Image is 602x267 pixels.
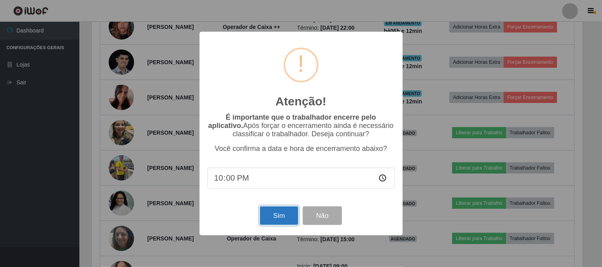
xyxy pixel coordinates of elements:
[208,145,395,153] p: Você confirma a data e hora de encerramento abaixo?
[208,113,395,138] p: Após forçar o encerramento ainda é necessário classificar o trabalhador. Deseja continuar?
[208,113,376,130] b: É importante que o trabalhador encerre pelo aplicativo.
[260,206,298,225] button: Sim
[275,94,326,109] h2: Atenção!
[303,206,342,225] button: Não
